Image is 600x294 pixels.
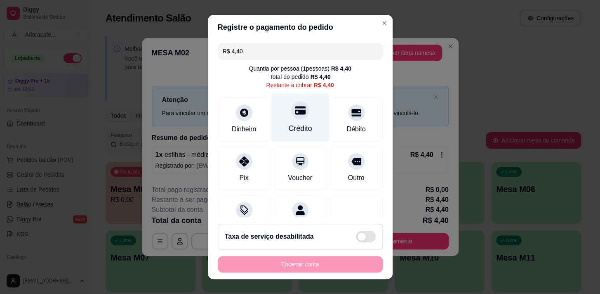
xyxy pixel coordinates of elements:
[378,17,391,30] button: Close
[232,124,256,134] div: Dinheiro
[346,124,365,134] div: Débito
[288,173,312,183] div: Voucher
[249,64,351,73] div: Quantia por pessoa ( 1 pessoas)
[348,173,364,183] div: Outro
[239,173,248,183] div: Pix
[310,73,330,81] div: R$ 4,40
[223,43,378,59] input: Ex.: hambúrguer de cordeiro
[314,81,334,89] div: R$ 4,40
[266,81,334,89] div: Restante a cobrar
[225,232,314,242] h2: Taxa de serviço desabilitada
[208,15,393,40] header: Registre o pagamento do pedido
[288,123,312,134] div: Crédito
[269,73,330,81] div: Total do pedido
[331,64,351,73] div: R$ 4,40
